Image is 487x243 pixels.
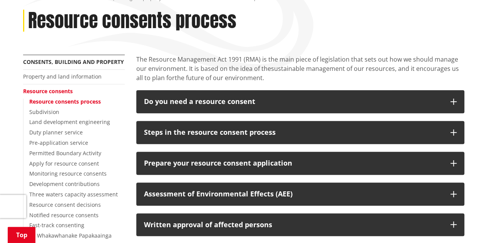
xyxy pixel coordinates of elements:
[29,232,112,239] a: Te Whakawhanake Papakaainga
[136,183,464,206] button: Assessment of Environmental Effects (AEE)
[29,118,110,126] a: Land development engineering
[144,98,443,106] div: Do you need a resource consent
[29,221,84,229] a: Fast-track consenting
[29,98,101,105] a: Resource consents process
[29,149,101,157] a: Permitted Boundary Activity
[136,121,464,144] button: Steps in the resource consent process
[144,190,443,198] div: Assessment of Environmental Effects (AEE)
[23,58,124,65] a: Consents, building and property
[29,160,99,167] a: Apply for resource consent
[29,201,101,208] a: Resource consent decisions
[29,211,99,219] a: Notified resource consents
[29,139,88,146] a: Pre-application service
[23,73,102,80] a: Property and land information
[29,108,59,116] a: Subdivision
[136,55,464,82] p: The Resource Management Act 1991 (RMA) is the main piece of legislation that sets out how we shou...
[23,87,73,95] a: Resource consents
[136,213,464,236] button: Written approval of affected persons
[29,180,100,188] a: Development contributions
[8,227,35,243] a: Top
[136,90,464,113] button: Do you need a resource consent
[29,170,107,177] a: Monitoring resource consents
[144,221,443,229] div: Written approval of affected persons
[452,211,479,238] iframe: Messenger Launcher
[144,159,443,167] div: Prepare your resource consent application
[29,129,83,136] a: Duty planner service
[28,10,236,32] h1: Resource consents process
[136,152,464,175] button: Prepare your resource consent application
[29,191,118,198] a: Three waters capacity assessment
[144,129,443,136] div: Steps in the resource consent process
